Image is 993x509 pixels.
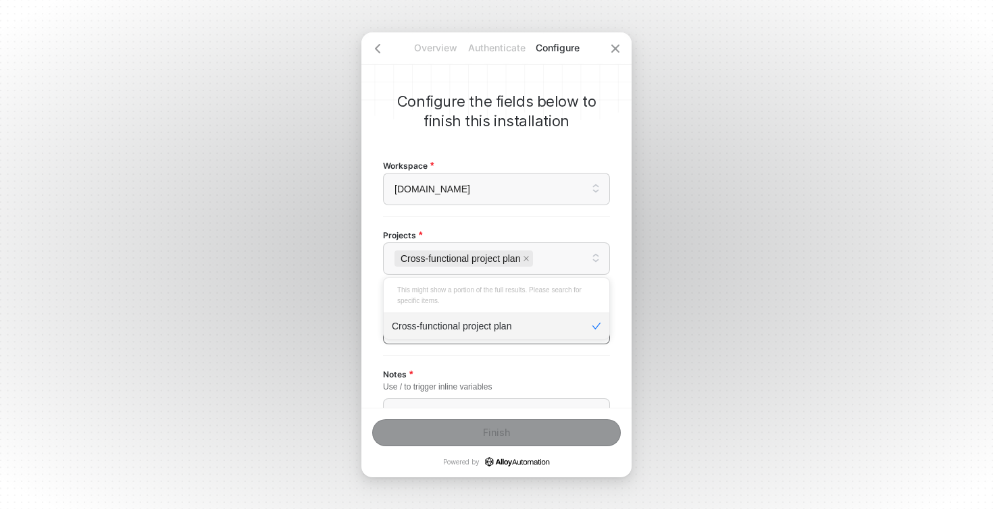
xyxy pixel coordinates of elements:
[394,250,533,267] span: Cross-functional project plan
[610,43,621,54] span: icon-close
[392,319,592,333] div: Cross-functional project plan
[384,285,609,313] div: This might show a portion of the full results. Please search for specific items.
[372,419,621,446] button: Finish
[383,92,610,131] p: Configure the fields below to finish this installation
[394,179,599,199] span: runalloy.com
[383,160,434,171] span: Workspace
[384,313,609,339] div: Cross-functional project plan
[383,369,413,380] span: Notes
[383,230,422,241] span: Projects
[372,43,383,54] span: icon-arrow-left
[383,381,610,393] div: Use / to trigger inline variables
[523,255,530,262] span: close
[401,251,520,266] span: Cross-functional project plan
[485,457,550,466] a: icon-success
[527,41,588,55] p: Configure
[592,321,601,331] span: check
[466,41,527,55] p: Authenticate
[405,41,466,55] p: Overview
[443,457,550,466] p: Powered by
